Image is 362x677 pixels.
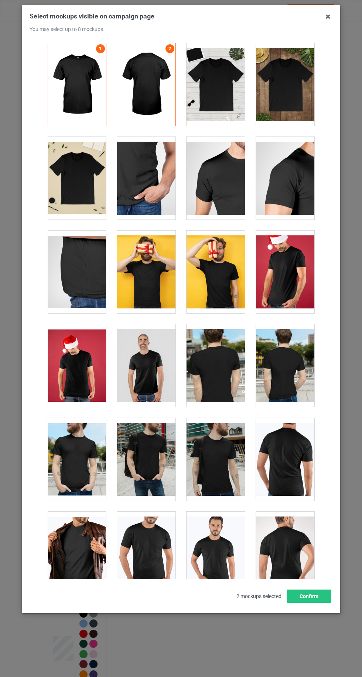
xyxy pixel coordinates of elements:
button: Confirm [287,590,331,603]
a: 1 [96,44,105,53]
a: 2 [165,44,174,53]
span: Select mockups visible on campaign page [30,12,154,20]
span: 2 mockups selected [231,588,287,604]
span: You may select up to 8 mockups [30,26,103,32]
